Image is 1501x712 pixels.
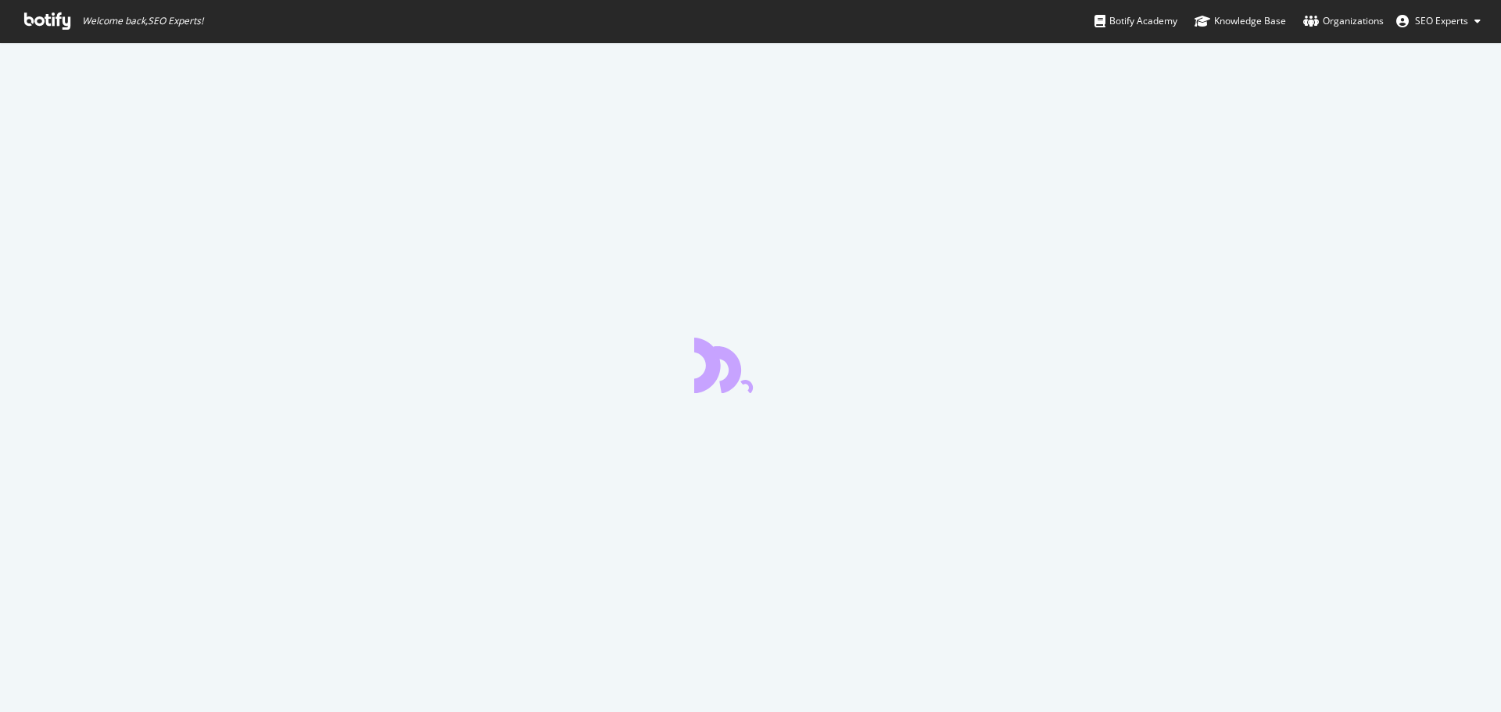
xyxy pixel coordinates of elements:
[694,337,807,393] div: animation
[1303,13,1384,29] div: Organizations
[1384,9,1493,34] button: SEO Experts
[82,15,203,27] span: Welcome back, SEO Experts !
[1195,13,1286,29] div: Knowledge Base
[1415,14,1468,27] span: SEO Experts
[1094,13,1177,29] div: Botify Academy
